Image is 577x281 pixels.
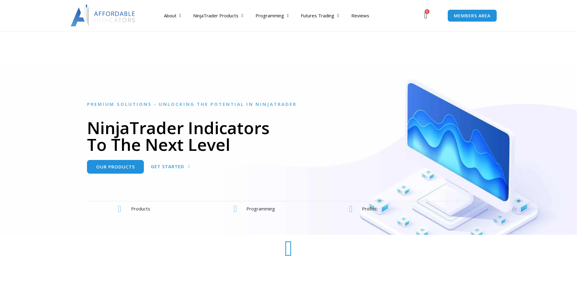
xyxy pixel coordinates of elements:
a: MEMBERS AREA [447,9,497,22]
img: LogoAI | Affordable Indicators – NinjaTrader [71,5,136,26]
a: Reviews [345,9,375,23]
span: Products [131,206,150,212]
a: Programming [249,9,295,23]
span: Get Started [151,164,184,169]
a: NinjaTrader Products [187,9,249,23]
a: 0 [415,7,436,24]
span: Our Products [96,165,135,169]
a: Our Products [87,160,144,174]
a: About [158,9,187,23]
h6: Premium Solutions - Unlocking the Potential in NinjaTrader [87,101,490,107]
a: Futures Trading [295,9,345,23]
span: 0 [425,9,429,14]
span: MEMBERS AREA [454,13,491,18]
a: Get Started [151,160,190,174]
span: Profits [362,206,377,212]
h1: NinjaTrader Indicators To The Next Level [87,119,490,153]
span: Programming [246,206,275,212]
nav: Menu [158,9,422,23]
